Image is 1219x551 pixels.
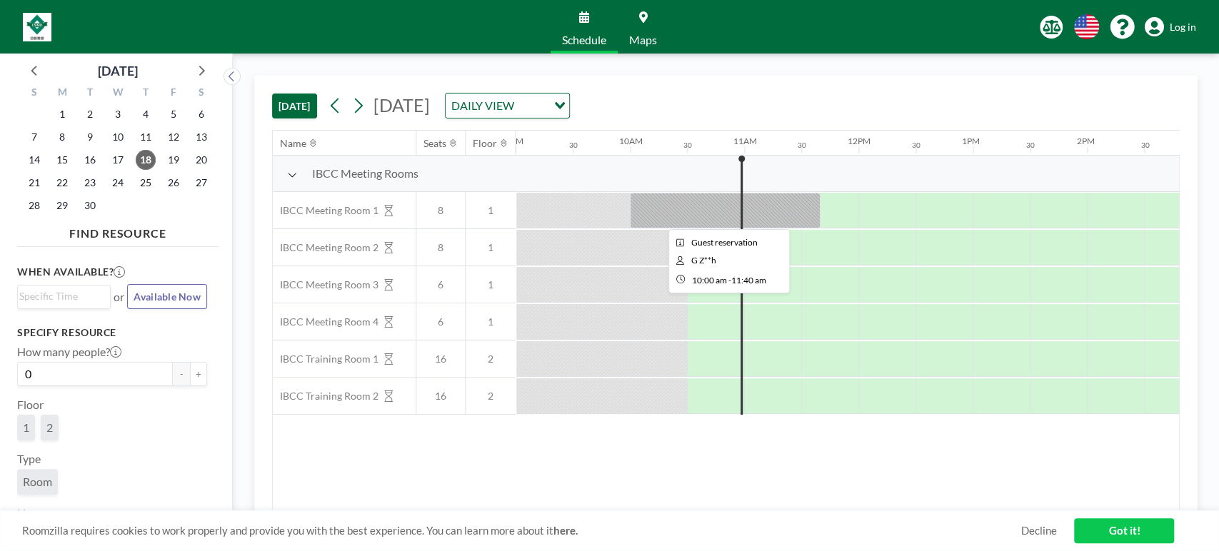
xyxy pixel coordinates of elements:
[848,136,871,146] div: 12PM
[18,285,110,307] div: Search for option
[17,452,41,466] label: Type
[164,127,184,147] span: Friday, September 12, 2025
[692,275,727,285] span: 10:00 AM
[191,127,211,147] span: Saturday, September 13, 2025
[159,84,187,103] div: F
[17,221,219,241] h4: FIND RESOURCE
[190,362,207,386] button: +
[17,506,46,520] label: Name
[80,150,100,170] span: Tuesday, September 16, 2025
[24,196,44,216] span: Sunday, September 28, 2025
[23,13,51,41] img: organization-logo
[98,61,138,81] div: [DATE]
[273,353,378,365] span: IBCC Training Room 1
[280,137,306,150] div: Name
[136,173,156,193] span: Thursday, September 25, 2025
[1170,21,1196,34] span: Log in
[466,315,516,328] span: 1
[562,34,606,46] span: Schedule
[416,204,465,217] span: 8
[1140,141,1149,150] div: 30
[108,173,128,193] span: Wednesday, September 24, 2025
[136,104,156,124] span: Thursday, September 4, 2025
[466,353,516,365] span: 2
[191,150,211,170] span: Saturday, September 20, 2025
[1026,141,1035,150] div: 30
[416,278,465,291] span: 6
[173,362,190,386] button: -
[466,278,516,291] span: 1
[134,290,201,303] span: Available Now
[23,475,52,489] span: Room
[24,127,44,147] span: Sunday, September 7, 2025
[273,278,378,291] span: IBCC Meeting Room 3
[272,93,317,118] button: [DATE]
[76,84,104,103] div: T
[553,524,578,537] a: here.
[416,315,465,328] span: 6
[52,173,72,193] span: Monday, September 22, 2025
[273,315,378,328] span: IBCC Meeting Room 4
[473,137,497,150] div: Floor
[24,173,44,193] span: Sunday, September 21, 2025
[52,127,72,147] span: Monday, September 8, 2025
[164,150,184,170] span: Friday, September 19, 2025
[80,127,100,147] span: Tuesday, September 9, 2025
[52,196,72,216] span: Monday, September 29, 2025
[108,104,128,124] span: Wednesday, September 3, 2025
[466,204,516,217] span: 1
[19,288,102,304] input: Search for option
[683,141,692,150] div: 30
[23,420,29,435] span: 1
[24,150,44,170] span: Sunday, September 14, 2025
[136,127,156,147] span: Thursday, September 11, 2025
[187,84,215,103] div: S
[131,84,159,103] div: T
[1145,17,1196,37] a: Log in
[728,275,731,285] span: -
[691,237,758,248] span: Guest reservation
[49,84,76,103] div: M
[423,137,446,150] div: Seats
[164,173,184,193] span: Friday, September 26, 2025
[273,204,378,217] span: IBCC Meeting Room 1
[191,173,211,193] span: Saturday, September 27, 2025
[191,104,211,124] span: Saturday, September 6, 2025
[798,141,806,150] div: 30
[619,136,643,146] div: 10AM
[569,141,578,150] div: 30
[104,84,132,103] div: W
[416,390,465,403] span: 16
[21,84,49,103] div: S
[466,390,516,403] span: 2
[52,150,72,170] span: Monday, September 15, 2025
[962,136,980,146] div: 1PM
[1076,136,1094,146] div: 2PM
[629,34,657,46] span: Maps
[46,420,53,435] span: 2
[17,326,207,339] h3: Specify resource
[466,241,516,254] span: 1
[80,173,100,193] span: Tuesday, September 23, 2025
[448,96,517,115] span: DAILY VIEW
[136,150,156,170] span: Thursday, September 18, 2025
[127,284,207,309] button: Available Now
[273,241,378,254] span: IBCC Meeting Room 2
[373,94,430,116] span: [DATE]
[22,524,1020,537] span: Roomzilla requires cookies to work properly and provide you with the best experience. You can lea...
[731,275,766,285] span: 11:40 AM
[114,290,124,304] span: or
[912,141,920,150] div: 30
[52,104,72,124] span: Monday, September 1, 2025
[273,390,378,403] span: IBCC Training Room 2
[80,196,100,216] span: Tuesday, September 30, 2025
[312,166,418,181] span: IBCC Meeting Rooms
[108,127,128,147] span: Wednesday, September 10, 2025
[164,104,184,124] span: Friday, September 5, 2025
[1020,524,1056,537] a: Decline
[733,136,757,146] div: 11AM
[108,150,128,170] span: Wednesday, September 17, 2025
[416,241,465,254] span: 8
[446,93,569,118] div: Search for option
[80,104,100,124] span: Tuesday, September 2, 2025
